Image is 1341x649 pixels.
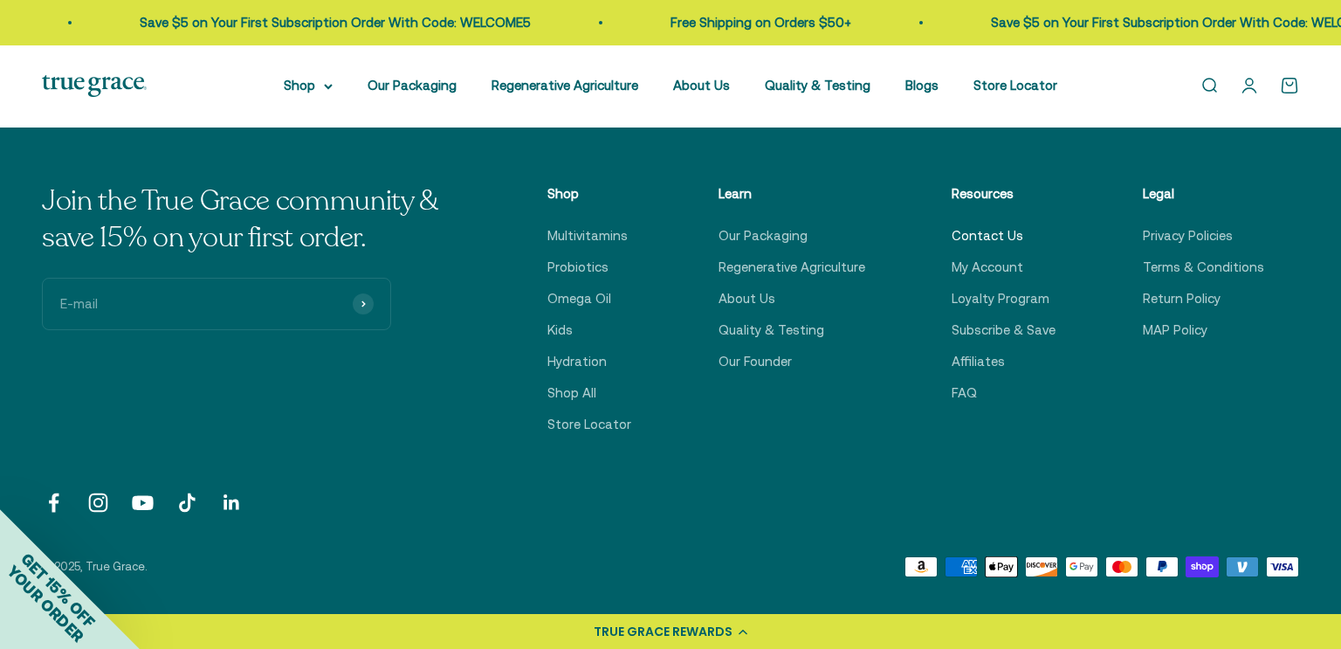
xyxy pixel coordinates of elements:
a: Follow on TikTok [175,491,199,514]
a: Return Policy [1143,288,1221,309]
summary: Shop [284,75,333,96]
a: About Us [719,288,775,309]
a: Privacy Policies [1143,225,1233,246]
a: Regenerative Agriculture [492,78,638,93]
span: YOUR ORDER [3,562,87,646]
a: Follow on Facebook [42,491,65,514]
a: Follow on LinkedIn [220,491,244,514]
a: Free Shipping on Orders $50+ [667,15,848,30]
a: Follow on YouTube [131,491,155,514]
a: Subscribe & Save [952,320,1056,341]
a: Our Founder [719,351,792,372]
a: Follow on Instagram [86,491,110,514]
p: Resources [952,183,1056,204]
a: Omega Oil [547,288,611,309]
p: Shop [547,183,631,204]
a: Probiotics [547,257,609,278]
span: GET 15% OFF [17,549,99,631]
a: Blogs [905,78,939,93]
p: Save $5 on Your First Subscription Order With Code: WELCOME5 [136,12,527,33]
a: Loyalty Program [952,288,1049,309]
a: Our Packaging [719,225,808,246]
a: Our Packaging [368,78,457,93]
a: Shop All [547,383,596,404]
a: Kids [547,320,573,341]
a: Regenerative Agriculture [719,257,865,278]
a: FAQ [952,383,977,404]
a: Affiliates [952,351,1005,372]
a: Hydration [547,351,607,372]
div: TRUE GRACE REWARDS [594,623,732,641]
a: Quality & Testing [765,78,870,93]
a: My Account [952,257,1023,278]
a: About Us [673,78,730,93]
p: Join the True Grace community & save 15% on your first order. [42,183,461,256]
p: Legal [1143,183,1264,204]
a: Quality & Testing [719,320,824,341]
a: Terms & Conditions [1143,257,1264,278]
a: MAP Policy [1143,320,1207,341]
a: Store Locator [973,78,1057,93]
a: Store Locator [547,414,631,435]
p: Learn [719,183,865,204]
a: Contact Us [952,225,1023,246]
a: Multivitamins [547,225,628,246]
